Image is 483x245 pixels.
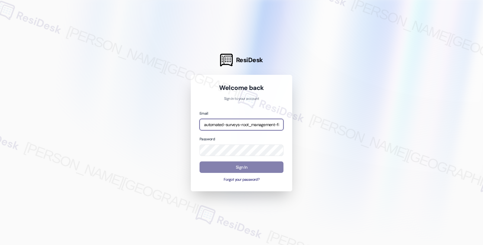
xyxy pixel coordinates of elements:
[200,111,208,116] label: Email
[200,84,283,92] h1: Welcome back
[236,56,263,64] span: ResiDesk
[220,54,233,66] img: ResiDesk Logo
[200,137,215,142] label: Password
[200,96,283,102] p: Sign in to your account
[200,161,283,173] button: Sign In
[200,119,283,131] input: name@example.com
[200,177,283,183] button: Forgot your password?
